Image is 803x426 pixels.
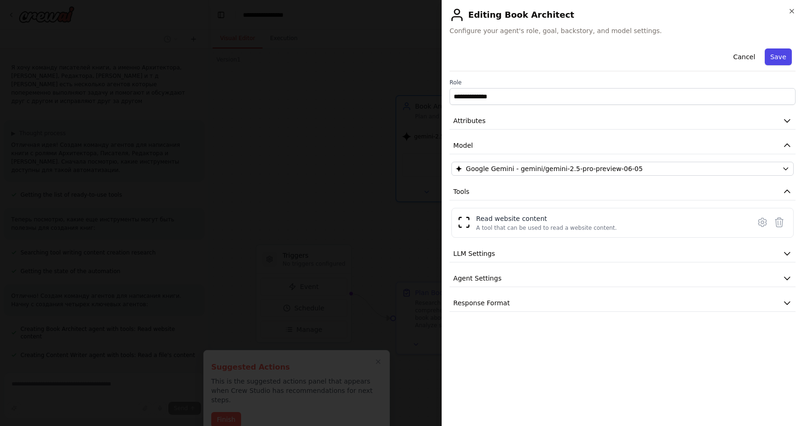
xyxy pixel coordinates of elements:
[450,137,796,154] button: Model
[453,141,473,150] span: Model
[765,48,792,65] button: Save
[450,26,796,35] span: Configure your agent's role, goal, backstory, and model settings.
[476,214,617,223] div: Read website content
[450,183,796,200] button: Tools
[453,274,501,283] span: Agent Settings
[450,245,796,262] button: LLM Settings
[453,249,495,258] span: LLM Settings
[453,187,470,196] span: Tools
[754,214,771,231] button: Configure tool
[466,164,643,173] span: Google Gemini - gemini/gemini-2.5-pro-preview-06-05
[727,48,761,65] button: Cancel
[450,270,796,287] button: Agent Settings
[453,298,510,308] span: Response Format
[451,162,794,176] button: Google Gemini - gemini/gemini-2.5-pro-preview-06-05
[450,79,796,86] label: Role
[453,116,485,125] span: Attributes
[457,216,471,229] img: ScrapeWebsiteTool
[771,214,788,231] button: Delete tool
[476,224,617,232] div: A tool that can be used to read a website content.
[450,295,796,312] button: Response Format
[450,112,796,130] button: Attributes
[450,7,796,22] h2: Editing Book Architect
